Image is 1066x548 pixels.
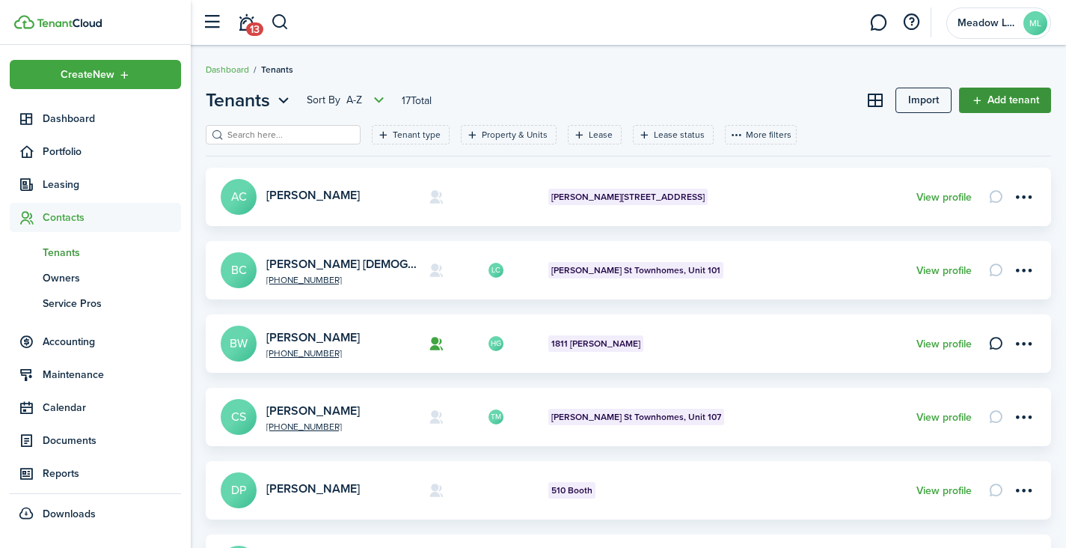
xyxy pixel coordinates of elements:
[488,336,503,351] avatar-text: HG
[725,125,797,144] button: More filters
[43,400,181,415] span: Calendar
[551,337,640,350] span: 1811 [PERSON_NAME]
[43,334,181,350] span: Accounting
[551,484,592,497] span: 510 Booth
[10,265,181,290] a: Owners
[266,402,360,419] a: [PERSON_NAME]
[221,179,257,215] a: AC
[916,485,972,497] a: View profile
[1011,404,1036,430] button: Open menu
[551,410,721,424] span: [PERSON_NAME] St Townhomes, Unit 107
[916,265,972,277] a: View profile
[221,472,257,508] a: DP
[307,91,388,109] button: Sort byA-Z
[633,125,714,144] filter-tag: Open filter
[916,338,972,350] a: View profile
[1011,258,1036,283] button: Open menu
[221,252,257,288] a: BC
[488,410,503,424] avatar-text: TM
[895,88,952,113] a: Import
[958,18,1017,28] span: Meadow Lane Homes
[959,88,1051,113] a: Add tenant
[37,19,102,28] img: TenantCloud
[43,111,181,127] span: Dashboard
[266,329,360,346] a: [PERSON_NAME]
[10,60,181,89] button: Open menu
[206,87,270,114] span: Tenants
[266,480,360,497] a: [PERSON_NAME]
[43,210,181,225] span: Contacts
[271,10,290,35] button: Search
[551,264,720,277] span: [PERSON_NAME] St Townhomes, Unit 101
[266,349,417,358] a: [PHONE_NUMBER]
[43,144,181,159] span: Portfolio
[916,412,972,424] a: View profile
[10,459,181,488] a: Reports
[43,506,96,522] span: Downloads
[916,192,972,204] a: View profile
[307,91,388,109] button: Open menu
[266,255,490,273] a: [PERSON_NAME] [DEMOGRAPHIC_DATA]
[221,326,257,362] a: BW
[402,93,432,109] header-page-total: 17 Total
[61,70,114,80] span: Create New
[206,87,293,114] button: Tenants
[864,4,892,42] a: Messaging
[1011,184,1036,210] button: Open menu
[43,296,181,311] span: Service Pros
[266,275,417,284] a: [PHONE_NUMBER]
[393,128,441,141] filter-tag-label: Tenant type
[346,93,362,108] span: A-Z
[1023,11,1047,35] avatar-text: ML
[488,263,503,278] avatar-text: LC
[307,93,346,108] span: Sort by
[10,104,181,133] a: Dashboard
[43,367,181,383] span: Maintenance
[266,186,360,204] a: [PERSON_NAME]
[10,240,181,265] a: Tenants
[14,15,34,29] img: TenantCloud
[197,8,226,37] button: Open sidebar
[232,4,260,42] a: Notifications
[221,399,257,435] a: CS
[372,125,450,144] filter-tag: Open filter
[568,125,622,144] filter-tag: Open filter
[43,433,181,448] span: Documents
[43,245,181,261] span: Tenants
[246,22,263,36] span: 13
[206,87,293,114] button: Open menu
[1011,478,1036,503] button: Open menu
[43,177,181,192] span: Leasing
[1011,331,1036,356] button: Open menu
[266,422,417,431] a: [PHONE_NUMBER]
[43,466,181,481] span: Reports
[654,128,705,141] filter-tag-label: Lease status
[898,10,924,35] button: Open resource center
[482,128,548,141] filter-tag-label: Property & Units
[589,128,613,141] filter-tag-label: Lease
[261,63,293,76] span: Tenants
[43,270,181,286] span: Owners
[461,125,557,144] filter-tag: Open filter
[551,190,705,204] span: [PERSON_NAME][STREET_ADDRESS]
[10,290,181,316] a: Service Pros
[224,128,355,142] input: Search here...
[206,63,249,76] a: Dashboard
